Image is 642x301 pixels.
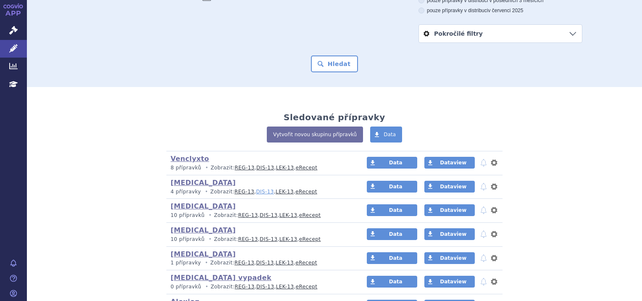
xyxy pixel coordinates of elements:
[389,231,403,237] span: Data
[276,189,294,195] a: LEK-13
[284,112,385,122] h2: Sledované přípravky
[367,204,417,216] a: Data
[311,55,358,72] button: Hledat
[171,259,351,267] p: Zobrazit: , , ,
[279,236,297,242] a: LEK-13
[424,204,475,216] a: Dataview
[279,212,297,218] a: LEK-13
[235,284,255,290] a: REG-13
[234,189,254,195] a: REG-13
[171,236,205,242] span: 10 přípravků
[424,252,475,264] a: Dataview
[389,160,403,166] span: Data
[424,181,475,193] a: Dataview
[260,212,277,218] a: DIS-13
[419,25,582,42] a: Pokročilé filtry
[256,165,274,171] a: DIS-13
[490,229,498,239] button: nastavení
[171,260,201,266] span: 1 přípravky
[235,165,255,171] a: REG-13
[440,160,466,166] span: Dataview
[424,276,475,288] a: Dataview
[171,212,351,219] p: Zobrazit: , , ,
[389,207,403,213] span: Data
[171,179,236,187] a: [MEDICAL_DATA]
[296,165,318,171] a: eRecept
[490,253,498,263] button: nastavení
[479,182,488,192] button: notifikace
[171,236,351,243] p: Zobrazit: , , ,
[260,236,277,242] a: DIS-13
[171,284,201,290] span: 0 přípravků
[389,255,403,261] span: Data
[440,255,466,261] span: Dataview
[295,189,317,195] a: eRecept
[440,184,466,190] span: Dataview
[367,252,417,264] a: Data
[367,276,417,288] a: Data
[171,212,205,218] span: 10 přípravků
[171,189,201,195] span: 4 přípravky
[256,189,274,195] a: DIS-13
[238,236,258,242] a: REG-13
[276,260,294,266] a: LEK-13
[440,207,466,213] span: Dataview
[479,253,488,263] button: notifikace
[171,274,271,282] a: [MEDICAL_DATA] vypadek
[171,250,236,258] a: [MEDICAL_DATA]
[367,228,417,240] a: Data
[479,229,488,239] button: notifikace
[440,279,466,285] span: Dataview
[479,205,488,215] button: notifikace
[490,205,498,215] button: nastavení
[171,164,351,172] p: Zobrazit: , , ,
[256,284,274,290] a: DIS-13
[206,212,214,219] i: •
[424,228,475,240] a: Dataview
[171,226,236,234] a: [MEDICAL_DATA]
[203,164,210,172] i: •
[479,158,488,168] button: notifikace
[171,283,351,290] p: Zobrazit: , , ,
[370,127,402,143] a: Data
[479,277,488,287] button: notifikace
[299,212,321,218] a: eRecept
[171,155,209,163] a: Venclyxto
[203,259,210,267] i: •
[440,231,466,237] span: Dataview
[490,182,498,192] button: nastavení
[295,260,317,266] a: eRecept
[256,260,274,266] a: DIS-13
[296,284,318,290] a: eRecept
[299,236,321,242] a: eRecept
[490,277,498,287] button: nastavení
[418,7,582,14] label: pouze přípravky v distribuci
[171,188,351,195] p: Zobrazit: , , ,
[384,132,396,137] span: Data
[234,260,254,266] a: REG-13
[389,184,403,190] span: Data
[389,279,403,285] span: Data
[171,165,201,171] span: 8 přípravků
[424,157,475,169] a: Dataview
[206,236,214,243] i: •
[367,181,417,193] a: Data
[203,283,210,290] i: •
[490,158,498,168] button: nastavení
[488,8,523,13] span: v červenci 2025
[267,127,363,143] a: Vytvořit novou skupinu přípravků
[171,202,236,210] a: [MEDICAL_DATA]
[276,165,294,171] a: LEK-13
[203,188,210,195] i: •
[367,157,417,169] a: Data
[276,284,294,290] a: LEK-13
[238,212,258,218] a: REG-13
